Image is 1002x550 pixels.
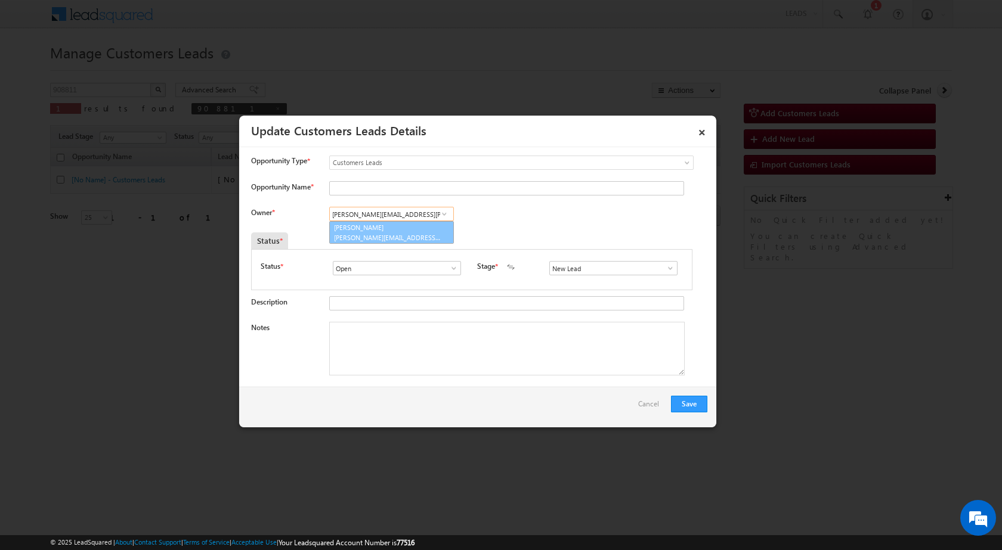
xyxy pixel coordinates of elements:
[329,221,454,244] a: [PERSON_NAME]
[62,63,200,78] div: Chat with us now
[115,538,132,546] a: About
[50,537,415,548] span: © 2025 LeadSquared | | | | |
[134,538,181,546] a: Contact Support
[660,262,675,274] a: Show All Items
[231,538,277,546] a: Acceptable Use
[196,6,224,35] div: Minimize live chat window
[692,120,712,141] a: ×
[638,396,665,418] a: Cancel
[251,122,426,138] a: Update Customers Leads Details
[16,110,218,357] textarea: Type your message and hit 'Enter'
[261,261,280,272] label: Status
[183,538,230,546] a: Terms of Service
[437,208,451,220] a: Show All Items
[251,323,270,332] label: Notes
[251,182,313,191] label: Opportunity Name
[251,208,274,217] label: Owner
[20,63,50,78] img: d_60004797649_company_0_60004797649
[251,156,307,166] span: Opportunity Type
[333,261,461,275] input: Type to Search
[334,233,441,242] span: [PERSON_NAME][EMAIL_ADDRESS][PERSON_NAME][DOMAIN_NAME]
[329,156,694,170] a: Customers Leads
[477,261,495,272] label: Stage
[549,261,678,275] input: Type to Search
[397,538,415,547] span: 77516
[279,538,415,547] span: Your Leadsquared Account Number is
[162,367,217,383] em: Start Chat
[443,262,458,274] a: Show All Items
[251,232,288,249] div: Status
[251,297,287,306] label: Description
[671,396,707,412] button: Save
[329,207,454,221] input: Type to Search
[330,157,645,168] span: Customers Leads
